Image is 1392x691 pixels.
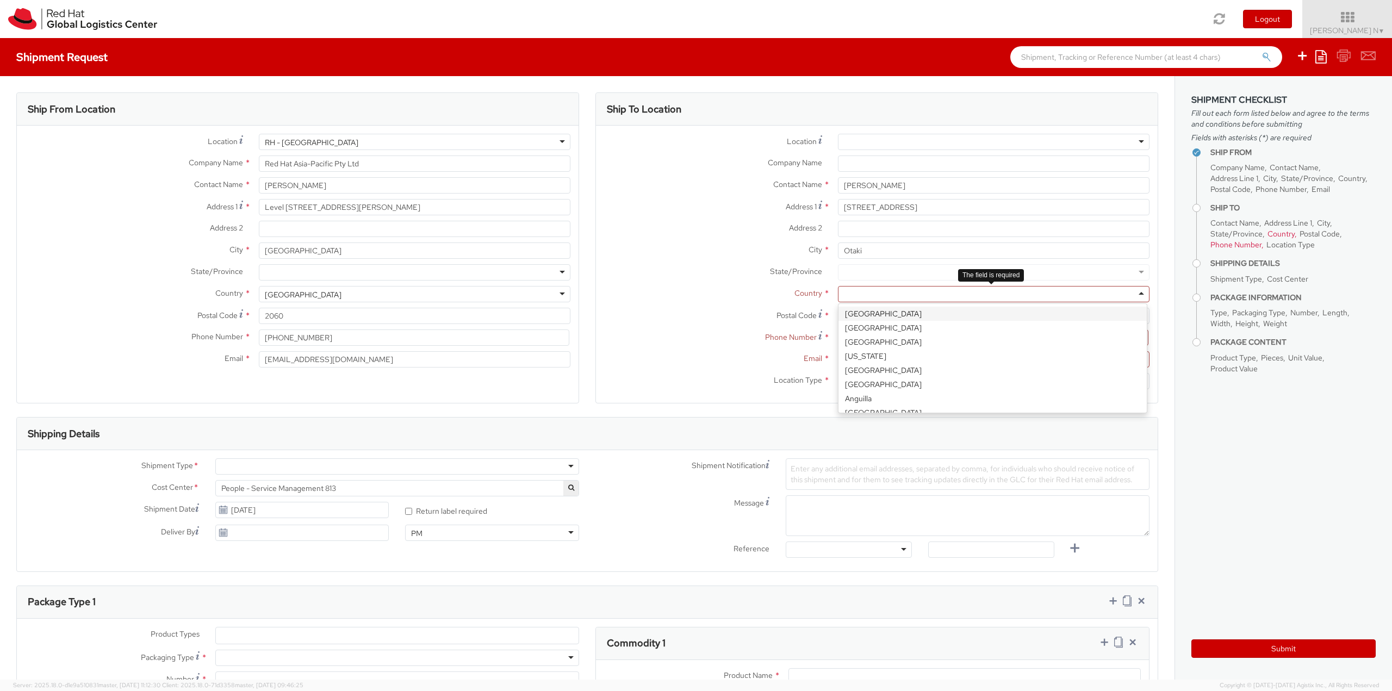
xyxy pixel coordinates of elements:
span: Cost Center [1267,274,1308,284]
span: Cost Center [152,482,193,494]
span: Postal Code [1210,184,1251,194]
div: Anguilla [838,391,1146,406]
h3: Ship From Location [28,104,115,115]
span: Product Types [151,629,200,639]
span: Address Line 1 [1264,218,1312,228]
div: [GEOGRAPHIC_DATA] [838,406,1146,420]
span: [PERSON_NAME] N [1310,26,1385,35]
span: Phone Number [1256,184,1307,194]
span: Location [208,136,238,146]
span: Number [166,674,194,684]
span: Address 1 [207,202,238,211]
span: Packaging Type [1232,308,1285,318]
span: State/Province [1281,173,1333,183]
span: Address 1 [786,202,817,211]
span: master, [DATE] 09:46:25 [235,681,303,689]
span: Country [1338,173,1365,183]
span: Email [804,353,822,363]
span: Fill out each form listed below and agree to the terms and conditions before submitting [1191,108,1376,129]
button: Logout [1243,10,1292,28]
h3: Package Type 1 [28,596,96,607]
span: City [229,245,243,254]
span: Deliver By [161,526,195,538]
span: Unit Value [1288,353,1322,363]
span: Address Line 1 [1210,173,1258,183]
span: City [1263,173,1276,183]
span: Phone Number [191,332,243,341]
span: People - Service Management 813 [215,480,579,496]
span: Reference [734,544,769,553]
span: master, [DATE] 11:12:30 [98,681,160,689]
span: Width [1210,319,1231,328]
span: Packaging Type [141,652,194,662]
h4: Ship To [1210,204,1376,212]
span: Address 2 [210,223,243,233]
span: Postal Code [1300,229,1340,239]
span: Number [1290,308,1318,318]
span: ▼ [1378,27,1385,35]
button: Submit [1191,639,1376,658]
span: Contact Name [1210,218,1259,228]
span: Pieces [1261,353,1283,363]
span: Company Name [1210,163,1265,172]
span: Copyright © [DATE]-[DATE] Agistix Inc., All Rights Reserved [1220,681,1379,690]
div: [US_STATE] [838,349,1146,363]
span: Client: 2025.18.0-71d3358 [162,681,303,689]
div: [GEOGRAPHIC_DATA] [838,363,1146,377]
span: Phone Number [1210,240,1261,250]
span: Postal Code [776,310,817,320]
span: Postal Code [197,310,238,320]
span: Product Name [724,670,773,680]
img: rh-logistics-00dfa346123c4ec078e1.svg [8,8,157,30]
div: [GEOGRAPHIC_DATA] [838,321,1146,335]
span: Product Value [1210,364,1258,373]
div: [GEOGRAPHIC_DATA] [838,335,1146,349]
div: RH - [GEOGRAPHIC_DATA] [265,137,358,148]
input: Return label required [405,508,412,515]
h3: Shipping Details [28,428,100,439]
span: Type [1210,308,1227,318]
h4: Shipment Request [16,51,108,63]
span: State/Province [191,266,243,276]
div: PM [411,528,422,539]
span: Product Type [1210,353,1256,363]
div: The field is required [958,269,1024,282]
span: Server: 2025.18.0-d1e9a510831 [13,681,160,689]
span: Message [734,498,764,508]
span: People - Service Management 813 [221,483,573,493]
span: City [809,245,822,254]
span: Length [1322,308,1347,318]
label: Return label required [405,504,489,516]
h4: Package Content [1210,338,1376,346]
h4: Ship From [1210,148,1376,157]
span: Shipment Date [144,503,195,515]
span: Weight [1263,319,1287,328]
span: Contact Name [773,179,822,189]
span: Height [1235,319,1258,328]
div: [GEOGRAPHIC_DATA] [838,307,1146,321]
span: Country [215,288,243,298]
span: Company Name [189,158,243,167]
span: Email [1312,184,1330,194]
div: [GEOGRAPHIC_DATA] [838,377,1146,391]
input: Shipment, Tracking or Reference Number (at least 4 chars) [1010,46,1282,68]
span: City [1317,218,1330,228]
span: Email [225,353,243,363]
span: Fields with asterisks (*) are required [1191,132,1376,143]
span: Phone Number [765,332,817,342]
span: Company Name [768,158,822,167]
div: [GEOGRAPHIC_DATA] [265,289,341,300]
span: Address 2 [789,223,822,233]
span: Shipment Notification [692,460,766,471]
span: Location Type [1266,240,1315,250]
h4: Package Information [1210,294,1376,302]
span: Enter any additional email addresses, separated by comma, for individuals who should receive noti... [791,464,1134,484]
span: Contact Name [1270,163,1319,172]
h4: Shipping Details [1210,259,1376,267]
h3: Ship To Location [607,104,681,115]
h3: Shipment Checklist [1191,95,1376,105]
span: Location [787,136,817,146]
span: State/Province [770,266,822,276]
span: Location Type [774,375,822,385]
span: Contact Name [194,179,243,189]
